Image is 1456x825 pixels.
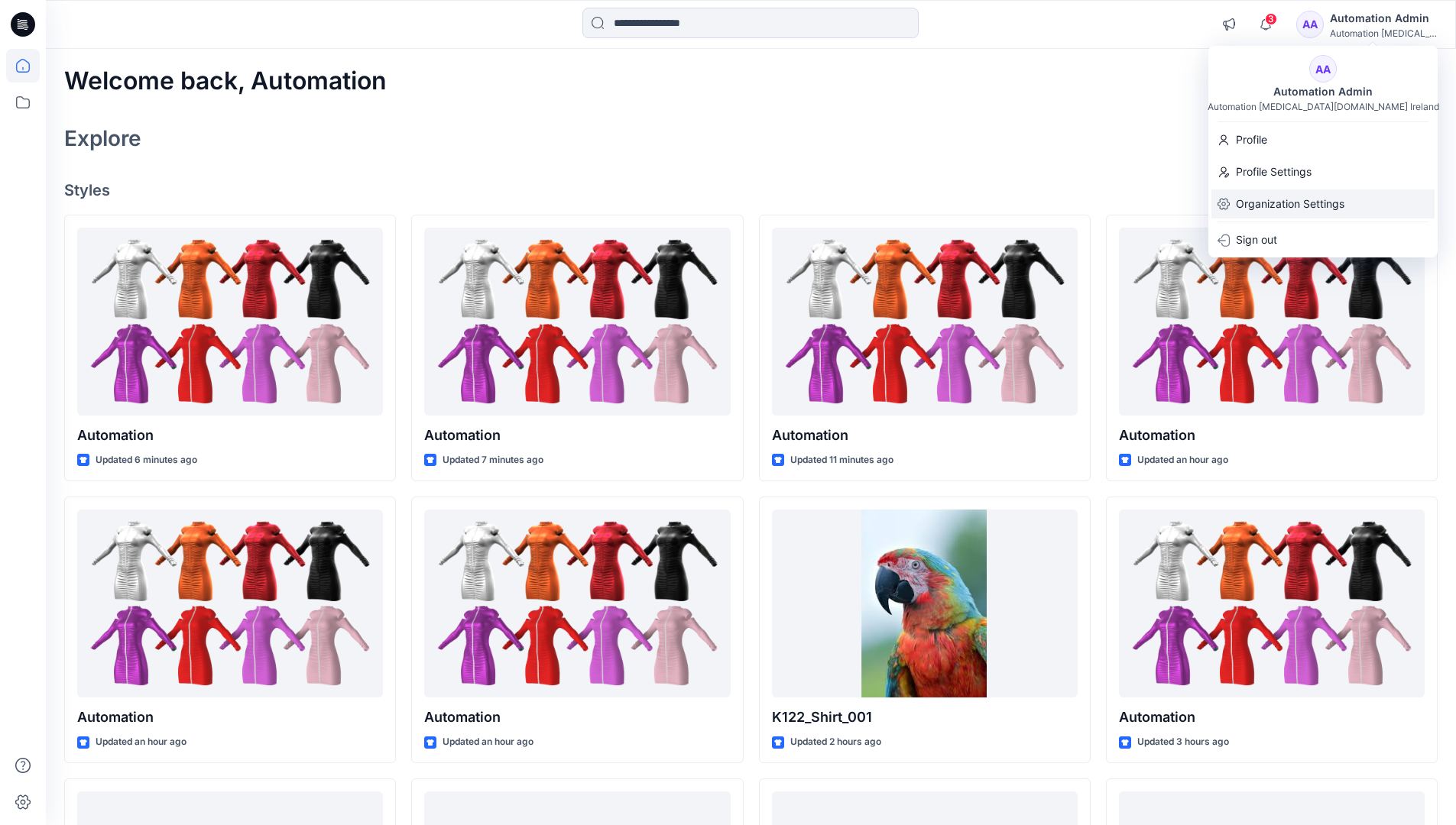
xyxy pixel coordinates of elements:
div: Automation Admin [1330,9,1437,27]
p: Profile Settings [1236,157,1312,186]
p: Sign out [1236,225,1277,254]
div: Automation [MEDICAL_DATA]... [1330,27,1437,39]
a: Profile Settings [1208,157,1438,186]
a: Automation [424,510,730,698]
p: Automation [424,425,730,446]
p: Updated 2 hours ago [790,734,881,750]
p: Updated 3 hours ago [1137,734,1229,750]
div: Automation [MEDICAL_DATA][DOMAIN_NAME] Ireland [1208,101,1439,112]
a: Automation [1119,510,1425,698]
p: K122_Shirt_001 [772,707,1078,728]
p: Profile [1236,125,1267,154]
h4: Styles [64,181,1438,199]
p: Updated 6 minutes ago [96,452,197,468]
p: Automation [772,425,1078,446]
p: Automation [1119,425,1425,446]
h2: Welcome back, Automation [64,67,387,95]
a: K122_Shirt_001 [772,510,1078,698]
a: Organization Settings [1208,189,1438,218]
a: Automation [77,510,383,698]
a: Automation [77,228,383,416]
p: Updated an hour ago [1137,452,1228,468]
p: Updated 7 minutes ago [443,452,543,468]
p: Automation [424,707,730,728]
h2: Explore [64,126,141,150]
p: Organization Settings [1236,189,1344,218]
p: Automation [1119,707,1425,728]
p: Automation [77,425,383,446]
p: Updated an hour ago [96,734,186,750]
p: Updated an hour ago [443,734,533,750]
div: AA [1309,55,1337,82]
div: Automation Admin [1264,82,1382,101]
a: Automation [424,228,730,416]
a: Profile [1208,125,1438,154]
p: Updated 11 minutes ago [790,452,893,468]
a: Automation [1119,228,1425,416]
div: AA [1296,11,1324,38]
a: Automation [772,228,1078,416]
span: 3 [1265,13,1277,25]
p: Automation [77,707,383,728]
